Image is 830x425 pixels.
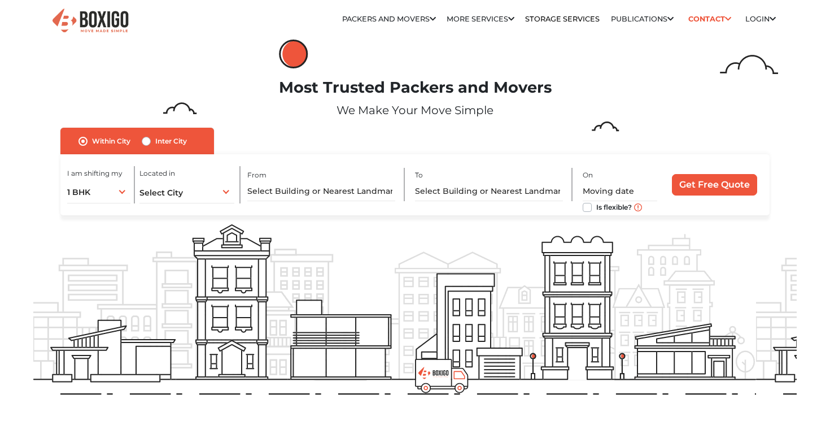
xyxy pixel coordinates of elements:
[684,10,735,28] a: Contact
[611,15,674,23] a: Publications
[415,181,563,201] input: Select Building or Nearest Landmark
[67,187,90,197] span: 1 BHK
[33,79,797,97] h1: Most Trusted Packers and Movers
[92,135,130,148] label: Within City
[415,170,423,180] label: To
[139,168,175,179] label: Located in
[583,170,593,180] label: On
[672,174,757,196] input: Get Free Quote
[33,102,797,119] p: We Make Your Move Simple
[247,170,267,180] label: From
[745,15,776,23] a: Login
[596,201,632,212] label: Is flexible?
[634,203,642,211] img: move_date_info
[342,15,436,23] a: Packers and Movers
[447,15,514,23] a: More services
[415,359,469,393] img: boxigo_prackers_and_movers_truck
[67,168,123,179] label: I am shifting my
[247,181,396,201] input: Select Building or Nearest Landmark
[155,135,187,148] label: Inter City
[51,7,130,35] img: Boxigo
[525,15,600,23] a: Storage Services
[139,188,183,198] span: Select City
[583,181,657,201] input: Moving date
